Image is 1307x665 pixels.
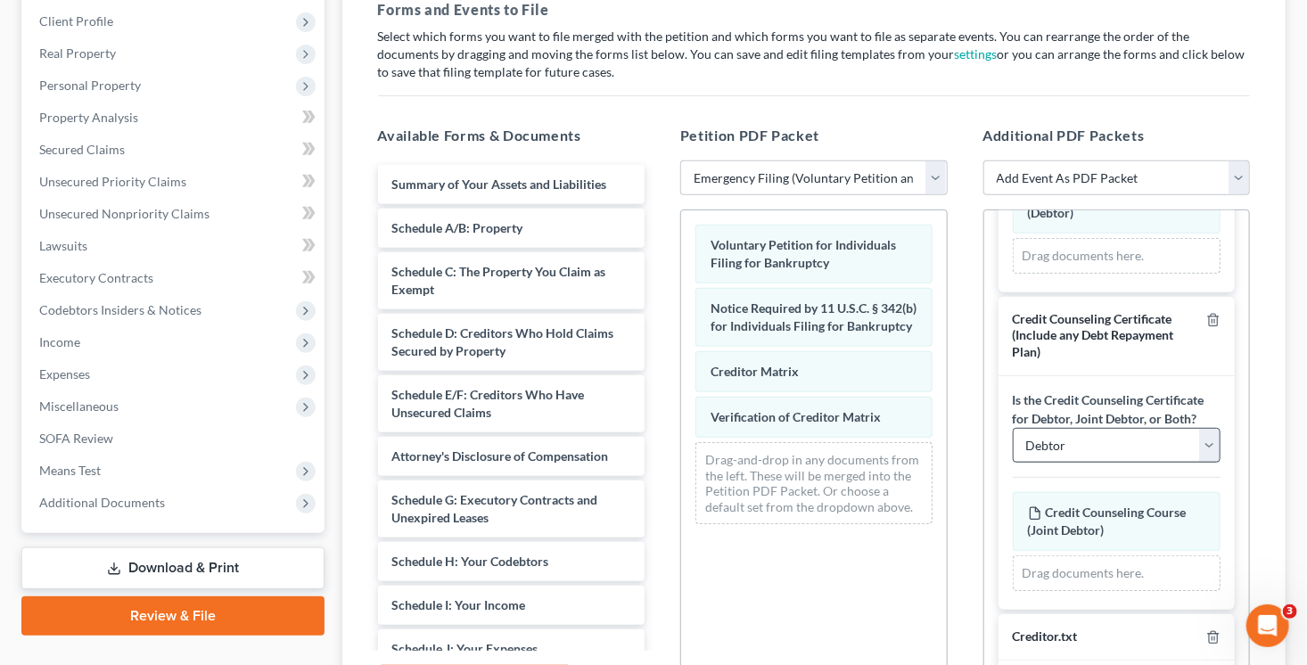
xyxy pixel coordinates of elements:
span: Verification of Creditor Matrix [711,409,881,424]
span: Petition PDF Packet [680,127,819,144]
span: Additional Documents [39,495,165,510]
span: Schedule I: Your Income [392,597,526,612]
a: Review & File [21,596,325,636]
span: Credit Counseling Course (Joint Debtor) [1028,505,1187,538]
h5: Additional PDF Packets [983,125,1251,146]
span: Voluntary Petition for Individuals Filing for Bankruptcy [711,237,896,270]
span: Lawsuits [39,238,87,253]
a: Unsecured Priority Claims [25,166,325,198]
a: Download & Print [21,547,325,589]
h5: Available Forms & Documents [378,125,645,146]
a: Secured Claims [25,134,325,166]
div: Drag documents here. [1013,238,1221,274]
span: Means Test [39,463,101,478]
span: Executory Contracts [39,270,153,285]
span: Schedule H: Your Codebtors [392,554,549,569]
span: Miscellaneous [39,398,119,414]
span: Schedule C: The Property You Claim as Exempt [392,264,606,297]
span: Income [39,334,80,349]
span: SOFA Review [39,431,113,446]
div: Drag documents here. [1013,555,1221,591]
span: Schedule J: Your Expenses [392,641,538,656]
span: Codebtors Insiders & Notices [39,302,201,317]
a: SOFA Review [25,423,325,455]
div: Creditor.txt [1013,628,1078,645]
span: Property Analysis [39,110,138,125]
span: Unsecured Priority Claims [39,174,186,189]
span: Personal Property [39,78,141,93]
span: 3 [1283,604,1297,619]
a: Unsecured Nonpriority Claims [25,198,325,230]
span: Schedule G: Executory Contracts and Unexpired Leases [392,492,598,525]
a: settings [955,46,998,62]
span: Credit Counseling Certificate (Include any Debt Repayment Plan) [1013,311,1174,359]
span: Notice Required by 11 U.S.C. § 342(b) for Individuals Filing for Bankruptcy [711,300,917,333]
label: Is the Credit Counseling Certificate for Debtor, Joint Debtor, or Both? [1013,390,1221,428]
span: Schedule D: Creditors Who Hold Claims Secured by Property [392,325,614,358]
iframe: Intercom live chat [1246,604,1289,647]
span: Attorney's Disclosure of Compensation [392,448,609,464]
span: Unsecured Nonpriority Claims [39,206,210,221]
span: Real Property [39,45,116,61]
span: Schedule E/F: Creditors Who Have Unsecured Claims [392,387,585,420]
p: Select which forms you want to file merged with the petition and which forms you want to file as ... [378,28,1251,81]
span: Expenses [39,366,90,382]
a: Executory Contracts [25,262,325,294]
a: Property Analysis [25,102,325,134]
a: Lawsuits [25,230,325,262]
span: Client Profile [39,13,113,29]
span: Creditor Matrix [711,364,799,379]
span: Secured Claims [39,142,125,157]
div: Drag-and-drop in any documents from the left. These will be merged into the Petition PDF Packet. ... [695,442,933,524]
span: Summary of Your Assets and Liabilities [392,177,607,192]
span: Schedule A/B: Property [392,220,523,235]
